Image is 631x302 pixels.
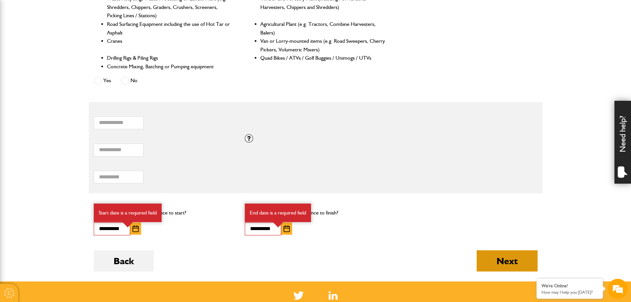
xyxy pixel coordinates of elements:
[107,62,233,71] li: Concrete Mixing, Batching or Pumping equipment
[11,37,28,46] img: d_20077148190_company_1631870298795_20077148190
[109,3,125,19] div: Minimize live chat window
[107,54,233,62] li: Drilling Rigs & Piling Rigs
[614,101,631,184] div: Need help?
[542,290,598,295] p: How may I help you today?
[90,204,120,213] em: Start Chat
[542,283,598,289] div: We're Online!
[245,204,311,222] div: End date is a required field
[329,291,338,300] a: LinkedIn
[273,222,283,227] img: error-box-arrow.svg
[94,209,235,217] p: When do you want your insurance to start?
[284,225,290,232] img: Choose date
[329,291,338,300] img: Linked In
[94,250,154,272] button: Back
[34,37,111,46] div: Chat with us now
[245,209,386,217] p: When do you want your insurance to finish?
[260,54,386,62] li: Quad Bikes / ATVs / Golf Buggies / Unimogs / UTVs
[260,20,386,37] li: Agricultural Plant (e.g. Tractors, Combine Harvesters, Balers)
[9,120,121,199] textarea: Type your message and hit 'Enter'
[260,37,386,54] li: Van or Lorry-mounted items (e.g. Road Sweepers, Cherry Pickers, Volumetric Mixers)
[123,222,133,227] img: error-box-arrow.svg
[94,77,111,85] label: Yes
[107,20,233,37] li: Road Surfacing Equipment including the use of Hot Tar or Asphalt
[132,225,139,232] img: Choose date
[94,204,162,222] div: Start date is a required field
[107,37,233,54] li: Cranes
[9,61,121,76] input: Enter your last name
[477,250,538,272] button: Next
[9,100,121,115] input: Enter your phone number
[293,291,304,300] img: Twitter
[9,81,121,95] input: Enter your email address
[121,77,137,85] label: No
